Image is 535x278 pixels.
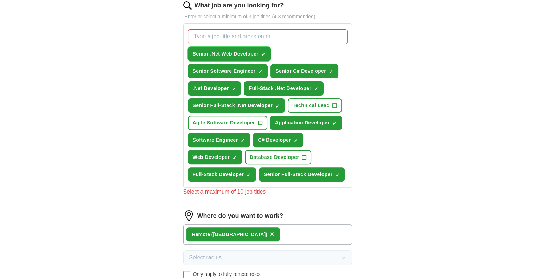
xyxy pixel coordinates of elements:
button: Software Engineer✓ [188,133,250,147]
span: Full-Stack Developer [193,171,244,178]
button: Agile Software Developer [188,116,267,130]
span: ✓ [329,69,333,75]
button: Senior Full-Stack Developer✓ [259,167,345,182]
span: Web Developer [193,154,230,161]
div: Remote ([GEOGRAPHIC_DATA]) [192,231,267,238]
span: Software Engineer [193,136,238,144]
button: Select radius [183,250,352,265]
span: C# Developer [258,136,291,144]
div: Select a maximum of 10 job titles [183,188,352,196]
img: location.png [183,210,195,221]
span: Agile Software Developer [193,119,255,127]
span: Database Developer [250,154,299,161]
span: × [270,230,274,238]
button: Senior .Net Web Developer✓ [188,47,271,61]
span: Senior Full-Stack .Net Developer [193,102,273,109]
input: Only apply to fully remote roles [183,271,190,278]
span: Senior .Net Web Developer [193,50,259,58]
label: What job are you looking for? [195,1,284,10]
button: Full-Stack Developer✓ [188,167,256,182]
span: ✓ [233,155,237,161]
span: .Net Developer [193,85,229,92]
span: Only apply to fully remote roles [193,271,261,278]
img: search.png [183,1,192,10]
span: ✓ [231,86,236,92]
button: Database Developer [245,150,311,164]
span: ✓ [294,138,298,143]
button: Senior Full-Stack .Net Developer✓ [188,98,285,113]
span: Select radius [189,253,222,262]
button: Application Developer✓ [270,116,342,130]
span: ✓ [247,172,251,178]
button: Senior C# Developer✓ [270,64,338,78]
span: Senior Full-Stack Developer [264,171,332,178]
span: ✓ [335,172,339,178]
button: Senior Software Engineer✓ [188,64,268,78]
span: ✓ [241,138,245,143]
button: Web Developer✓ [188,150,242,164]
span: Senior Software Engineer [193,67,256,75]
span: ✓ [275,103,280,109]
input: Type a job title and press enter [188,29,348,44]
span: Senior C# Developer [275,67,326,75]
button: Technical Lead [288,98,342,113]
span: ✓ [258,69,262,75]
span: Technical Lead [293,102,330,109]
span: ✓ [332,121,337,126]
button: Full-Stack .Net Developer✓ [244,81,324,96]
span: ✓ [261,52,266,57]
button: .Net Developer✓ [188,81,241,96]
button: C# Developer✓ [253,133,303,147]
span: ✓ [314,86,318,92]
span: Application Developer [275,119,330,127]
span: Full-Stack .Net Developer [249,85,311,92]
p: Enter or select a minimum of 3 job titles (4-8 recommended) [183,13,352,20]
label: Where do you want to work? [197,211,284,221]
button: × [270,229,274,240]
